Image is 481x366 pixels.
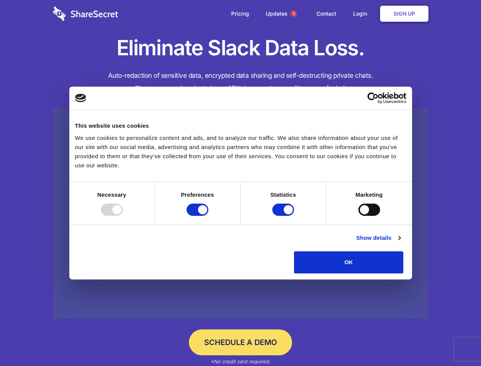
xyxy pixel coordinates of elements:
a: Pricing [224,2,257,26]
a: Schedule a Demo [189,329,292,355]
strong: Marketing [355,191,383,198]
a: Sign Up [380,6,428,22]
div: This website uses cookies [75,121,406,130]
button: OK [294,251,403,273]
a: Wistia video thumbnail [53,108,428,319]
img: logo-wordmark-white-trans-d4663122ce5f474addd5e946df7df03e33cb6a1c49d2221995e7729f52c070b2.svg [53,6,118,21]
a: Usercentrics Cookiebot - opens in a new window [340,92,406,104]
div: We use cookies to personalize content and ads, and to analyze our traffic. We also share informat... [75,133,406,170]
h1: Eliminate Slack Data Loss. [53,34,428,62]
strong: Necessary [97,191,126,198]
em: *No credit card required. [211,358,270,364]
img: logo [75,94,86,102]
span: 1 [291,11,297,17]
a: Login [345,2,379,26]
strong: Preferences [181,191,214,198]
a: Contact [309,2,344,26]
a: Show details [356,233,400,242]
strong: Statistics [270,191,296,198]
h4: Auto-redaction of sensitive data, encrypted data sharing and self-destructing private chats. Shar... [53,69,428,95]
